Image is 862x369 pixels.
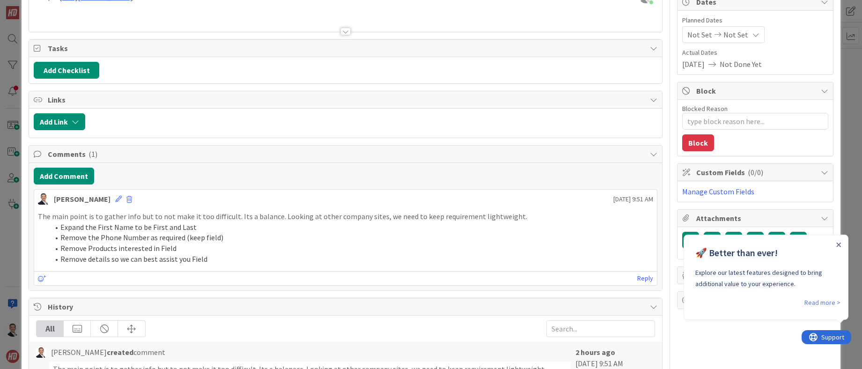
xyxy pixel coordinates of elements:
div: All [37,321,64,337]
span: ( 0/0 ) [748,168,763,177]
li: Remove the Phone Number as required (keep field) [49,232,653,243]
span: Support [20,1,43,13]
img: SL [38,193,49,205]
span: Not Set [687,29,712,40]
span: Attachments [696,213,816,224]
span: Custom Fields [696,167,816,178]
b: created [107,347,133,357]
span: Comments [48,148,645,160]
button: Add Checklist [34,62,99,79]
button: Add Comment [34,168,94,184]
img: SL [36,347,46,358]
label: Blocked Reason [682,104,728,113]
span: Block [696,85,816,96]
button: Block [682,134,714,151]
iframe: UserGuiding Product Updates RC Tooltip [684,235,851,324]
span: ( 1 ) [88,149,97,159]
a: Reply [637,273,653,284]
span: History [48,301,645,312]
span: Tasks [48,43,645,54]
li: Remove Products interested in Field [49,243,653,254]
span: Not Done Yet [720,59,762,70]
li: Expand the First Name to be First and Last [49,222,653,233]
button: Add Link [34,113,85,130]
input: Search... [546,320,655,337]
div: [PERSON_NAME] [54,193,111,205]
span: [DATE] 9:51 AM [613,194,653,204]
p: The main point is to gather info but to not make it too difficult. Its a balance. Looking at othe... [38,211,653,222]
span: Not Set [723,29,748,40]
span: Actual Dates [682,48,828,58]
span: [PERSON_NAME] comment [51,347,165,358]
li: Remove details so we can best assist you Field [49,254,653,265]
span: Links [48,94,645,105]
a: Manage Custom Fields [682,187,754,196]
b: 2 hours ago [575,347,615,357]
span: Planned Dates [682,15,828,25]
span: [DATE] [682,59,705,70]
